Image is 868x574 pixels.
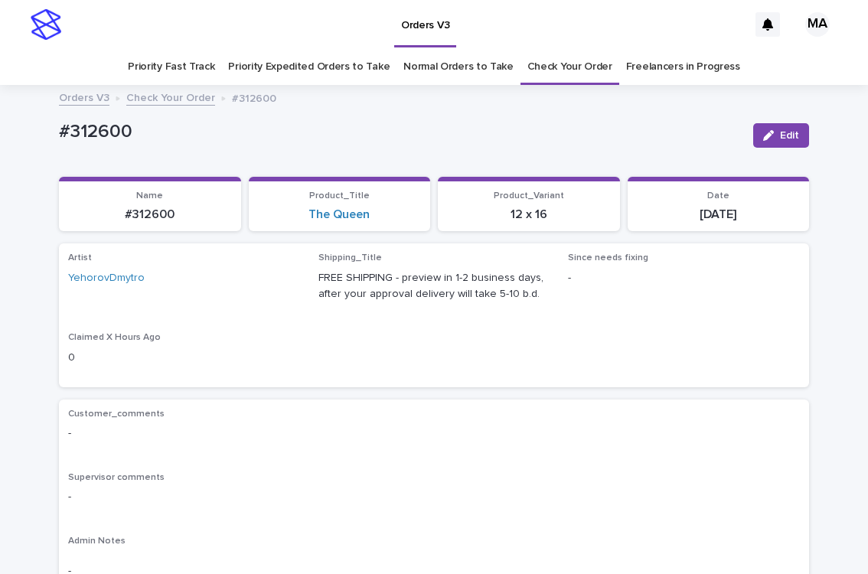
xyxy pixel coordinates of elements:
[568,253,648,263] span: Since needs fixing
[780,130,799,141] span: Edit
[31,9,61,40] img: stacker-logo-s-only.png
[68,536,126,546] span: Admin Notes
[68,253,92,263] span: Artist
[707,191,729,201] span: Date
[126,88,215,106] a: Check Your Order
[805,12,830,37] div: MA
[568,270,800,286] p: -
[626,49,740,85] a: Freelancers in Progress
[494,191,564,201] span: Product_Variant
[68,207,232,222] p: #312600
[68,473,165,482] span: Supervisor comments
[637,207,801,222] p: [DATE]
[403,49,514,85] a: Normal Orders to Take
[68,333,161,342] span: Claimed X Hours Ago
[228,49,390,85] a: Priority Expedited Orders to Take
[68,426,800,442] p: -
[318,253,382,263] span: Shipping_Title
[68,270,145,286] a: YehorovDmytro
[68,350,300,366] p: 0
[128,49,214,85] a: Priority Fast Track
[59,121,741,143] p: #312600
[309,191,370,201] span: Product_Title
[318,270,550,302] p: FREE SHIPPING - preview in 1-2 business days, after your approval delivery will take 5-10 b.d.
[59,88,109,106] a: Orders V3
[232,89,276,106] p: #312600
[68,409,165,419] span: Customer_comments
[136,191,163,201] span: Name
[447,207,611,222] p: 12 x 16
[753,123,809,148] button: Edit
[527,49,612,85] a: Check Your Order
[308,207,370,222] a: The Queen
[68,489,800,505] p: -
